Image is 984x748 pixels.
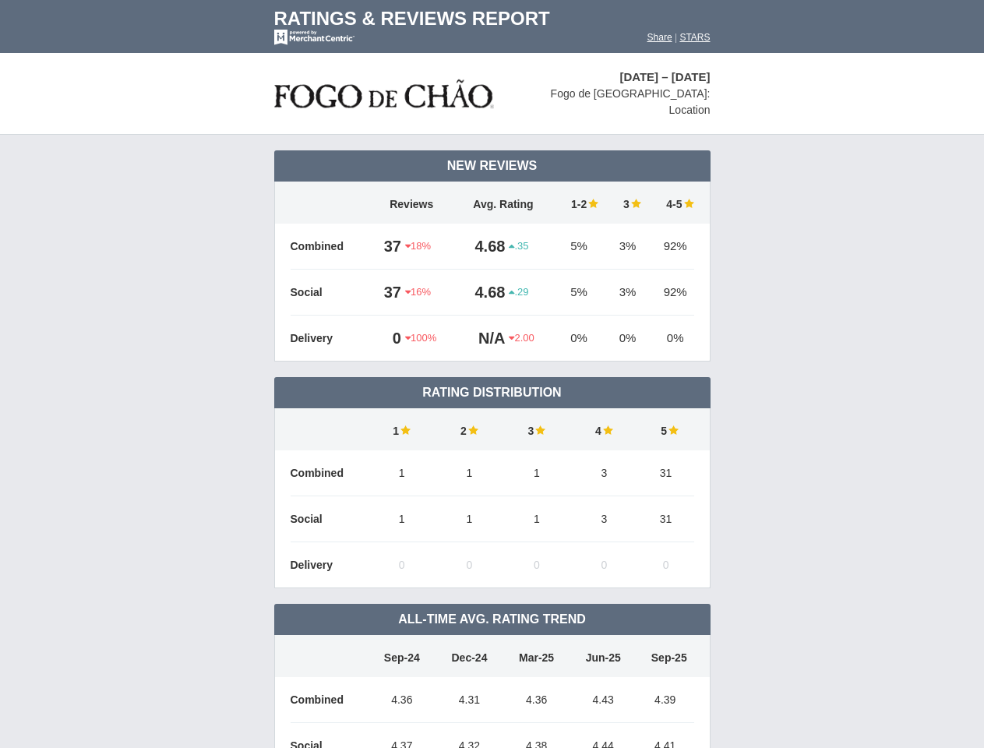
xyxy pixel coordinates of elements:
img: star-full-15.png [399,425,411,436]
td: 0% [552,316,606,362]
td: 37 [369,224,405,270]
span: 0 [663,559,669,571]
td: 2 [436,408,503,450]
img: star-full-15.png [534,425,545,436]
td: 4.31 [436,677,503,723]
td: 37 [369,270,405,316]
td: 1 [436,450,503,496]
td: 1 [503,496,571,542]
td: 0% [649,316,694,362]
span: 100% [405,331,436,345]
td: Combined [291,677,369,723]
td: Mar-25 [503,635,570,677]
td: Social [291,496,369,542]
td: 1-2 [552,182,606,224]
span: .35 [509,239,528,253]
img: star-full-15.png [682,198,694,209]
td: 31 [638,450,694,496]
td: 0% [606,316,649,362]
img: star-full-15.png [667,425,679,436]
td: 31 [638,496,694,542]
td: 1 [369,496,436,542]
a: Share [647,32,672,43]
td: 3 [570,496,638,542]
span: 0 [601,559,607,571]
td: Avg. Rating [455,182,552,224]
td: 4.68 [455,224,509,270]
span: 0 [399,559,405,571]
td: 4.39 [637,677,694,723]
td: 4-5 [649,182,694,224]
span: 16% [405,285,431,299]
td: N/A [455,316,509,362]
td: Sep-25 [637,635,694,677]
span: .29 [509,285,528,299]
td: Combined [291,224,369,270]
td: 1 [369,408,436,450]
td: Jun-25 [570,635,637,677]
td: All-Time Avg. Rating Trend [274,604,711,635]
td: 1 [503,450,571,496]
td: 92% [649,270,694,316]
td: Social [291,270,369,316]
td: Delivery [291,542,369,588]
td: 4.68 [455,270,509,316]
span: 0 [534,559,540,571]
td: 3 [503,408,571,450]
img: star-full-15.png [587,198,598,209]
td: 0 [369,316,405,362]
td: 3 [570,450,638,496]
span: [DATE] – [DATE] [619,70,710,83]
td: 5% [552,224,606,270]
td: 5% [552,270,606,316]
td: 4.36 [503,677,570,723]
td: Sep-24 [369,635,436,677]
img: star-full-15.png [467,425,478,436]
td: Delivery [291,316,369,362]
span: 0 [466,559,472,571]
td: 4 [570,408,638,450]
img: mc-powered-by-logo-white-103.png [274,30,354,45]
img: star-full-15.png [630,198,641,209]
td: 92% [649,224,694,270]
span: 18% [405,239,431,253]
td: 3 [606,182,649,224]
td: 4.43 [570,677,637,723]
td: Rating Distribution [274,377,711,408]
td: Combined [291,450,369,496]
td: Reviews [369,182,455,224]
td: Dec-24 [436,635,503,677]
img: stars-fogo-de-chao-logo-50.png [274,76,494,112]
td: 1 [436,496,503,542]
td: 3% [606,224,649,270]
span: 2.00 [509,331,534,345]
td: 1 [369,450,436,496]
td: 3% [606,270,649,316]
span: | [675,32,677,43]
span: Fogo de [GEOGRAPHIC_DATA]: Location [551,87,711,116]
td: 4.36 [369,677,436,723]
img: star-full-15.png [601,425,613,436]
td: 5 [638,408,694,450]
td: New Reviews [274,150,711,182]
a: STARS [679,32,710,43]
